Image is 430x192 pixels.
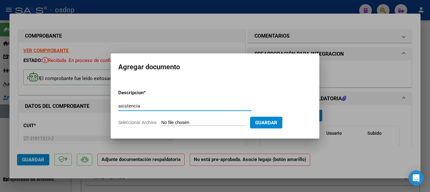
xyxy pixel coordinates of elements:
button: Guardar [250,117,282,128]
span: Seleccionar Archivo [118,120,157,125]
span: Guardar [255,120,277,126]
div: Open Intercom Messenger [408,170,424,186]
p: Descripcion [118,89,176,96]
h2: Agregar documento [118,61,312,73]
